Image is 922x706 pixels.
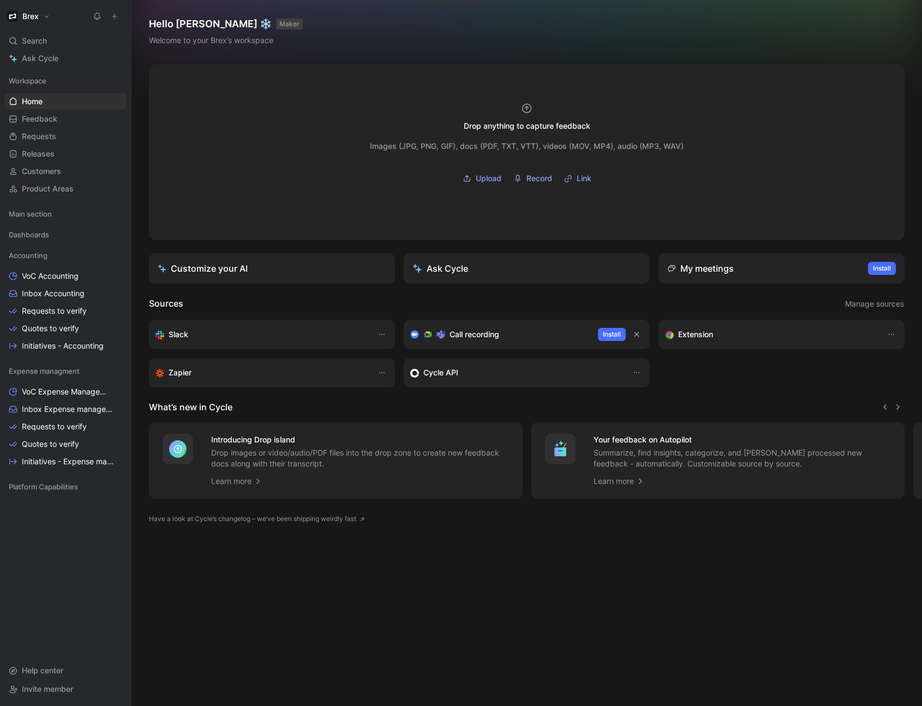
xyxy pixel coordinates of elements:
[476,172,501,185] span: Upload
[4,681,127,697] div: Invite member
[4,50,127,67] a: Ask Cycle
[169,328,188,341] h3: Slack
[149,513,365,524] a: Have a look at Cycle’s changelog – we’ve been shipping weirdly fast
[4,128,127,145] a: Requests
[410,366,621,379] div: Sync customers & send feedback from custom sources. Get inspired by our favorite use case
[4,93,127,110] a: Home
[22,306,87,316] span: Requests to verify
[4,163,127,180] a: Customers
[22,11,39,21] h1: Brex
[211,475,262,488] a: Learn more
[4,247,127,264] div: Accounting
[873,263,891,274] span: Install
[22,183,74,194] span: Product Areas
[4,111,127,127] a: Feedback
[868,262,896,275] button: Install
[594,447,892,469] p: Summarize, find insights, categorize, and [PERSON_NAME] processed new feedback - automatically. C...
[4,247,127,354] div: AccountingVoC AccountingInbox AccountingRequests to verifyQuotes to verifyInitiatives - Accounting
[276,19,303,29] button: MAKER
[211,433,510,446] h4: Introducing Drop island
[4,363,127,379] div: Expense managment
[149,400,232,414] h2: What’s new in Cycle
[4,226,127,246] div: Dashboards
[412,262,468,275] div: Ask Cycle
[577,172,591,185] span: Link
[423,366,458,379] h3: Cycle API
[4,418,127,435] a: Requests to verify
[665,328,876,341] div: Capture feedback from anywhere on the web
[7,11,18,22] img: Brex
[603,329,621,340] span: Install
[4,73,127,89] div: Workspace
[22,386,112,397] span: VoC Expense Management
[9,75,46,86] span: Workspace
[4,478,127,498] div: Platform Capabilities
[9,208,52,219] span: Main section
[4,384,127,400] a: VoC Expense Management
[4,206,127,222] div: Main section
[149,34,303,47] div: Welcome to your Brex’s workspace
[464,119,590,133] div: Drop anything to capture feedback
[510,170,556,187] button: Record
[370,140,684,153] div: Images (JPG, PNG, GIF), docs (PDF, TXT, VTT), videos (MOV, MP4), audio (MP3, WAV)
[4,320,127,337] a: Quotes to verify
[22,96,43,107] span: Home
[410,328,589,341] div: Record & transcribe meetings from Zoom, Meet & Teams.
[4,303,127,319] a: Requests to verify
[4,363,127,470] div: Expense managmentVoC Expense ManagementInbox Expense managementRequests to verifyQuotes to verify...
[4,478,127,495] div: Platform Capabilities
[845,297,905,311] button: Manage sources
[4,338,127,354] a: Initiatives - Accounting
[22,666,63,675] span: Help center
[4,436,127,452] a: Quotes to verify
[9,366,80,376] span: Expense managment
[4,662,127,679] div: Help center
[22,439,79,450] span: Quotes to verify
[155,366,367,379] div: Capture feedback from thousands of sources with Zapier (survey results, recordings, sheets, etc).
[22,34,47,47] span: Search
[459,170,505,187] button: Upload
[22,684,73,693] span: Invite member
[22,340,104,351] span: Initiatives - Accounting
[4,146,127,162] a: Releases
[22,288,85,299] span: Inbox Accounting
[4,268,127,284] a: VoC Accounting
[22,404,112,415] span: Inbox Expense management
[155,328,367,341] div: Sync your customers, send feedback and get updates in Slack
[22,52,58,65] span: Ask Cycle
[4,206,127,225] div: Main section
[22,271,79,282] span: VoC Accounting
[169,366,191,379] h3: Zapier
[9,481,78,492] span: Platform Capabilities
[22,113,57,124] span: Feedback
[678,328,713,341] h3: Extension
[4,453,127,470] a: Initiatives - Expense management
[4,33,127,49] div: Search
[526,172,552,185] span: Record
[594,433,892,446] h4: Your feedback on Autopilot
[9,250,47,261] span: Accounting
[4,9,53,24] button: BrexBrex
[4,401,127,417] a: Inbox Expense management
[450,328,499,341] h3: Call recording
[598,328,626,341] button: Install
[149,17,303,31] h1: Hello [PERSON_NAME] ❄️
[211,447,510,469] p: Drop images or video/audio/PDF files into the drop zone to create new feedback docs along with th...
[22,131,56,142] span: Requests
[667,262,734,275] div: My meetings
[22,421,87,432] span: Requests to verify
[4,226,127,243] div: Dashboards
[149,297,183,311] h2: Sources
[404,253,650,284] button: Ask Cycle
[22,456,114,467] span: Initiatives - Expense management
[158,262,248,275] div: Customize your AI
[845,297,904,310] span: Manage sources
[4,181,127,197] a: Product Areas
[149,253,395,284] a: Customize your AI
[22,323,79,334] span: Quotes to verify
[4,285,127,302] a: Inbox Accounting
[22,166,61,177] span: Customers
[560,170,595,187] button: Link
[22,148,55,159] span: Releases
[9,229,49,240] span: Dashboards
